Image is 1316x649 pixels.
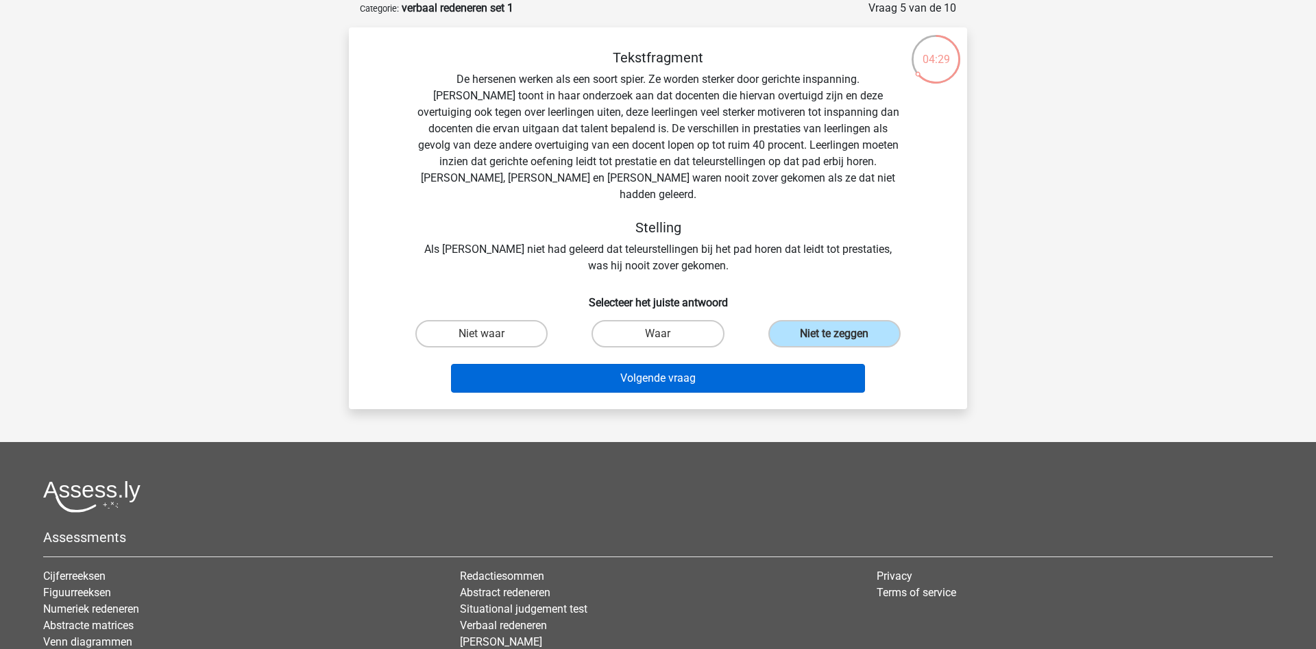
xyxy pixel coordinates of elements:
h5: Stelling [415,219,901,236]
a: Figuurreeksen [43,586,111,599]
strong: verbaal redeneren set 1 [402,1,513,14]
h6: Selecteer het juiste antwoord [371,285,945,309]
div: De hersenen werken als een soort spier. Ze worden sterker door gerichte inspanning. [PERSON_NAME]... [371,49,945,274]
a: Abstracte matrices [43,619,134,632]
a: Redactiesommen [460,570,544,583]
button: Volgende vraag [451,364,866,393]
a: [PERSON_NAME] [460,635,542,648]
a: Abstract redeneren [460,586,550,599]
h5: Tekstfragment [415,49,901,66]
a: Cijferreeksen [43,570,106,583]
small: Categorie: [360,3,399,14]
a: Numeriek redeneren [43,602,139,615]
label: Niet te zeggen [768,320,901,347]
a: Privacy [877,570,912,583]
img: Assessly logo [43,480,141,513]
h5: Assessments [43,529,1273,546]
label: Waar [592,320,724,347]
a: Venn diagrammen [43,635,132,648]
a: Situational judgement test [460,602,587,615]
label: Niet waar [415,320,548,347]
a: Terms of service [877,586,956,599]
a: Verbaal redeneren [460,619,547,632]
div: 04:29 [910,34,962,68]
